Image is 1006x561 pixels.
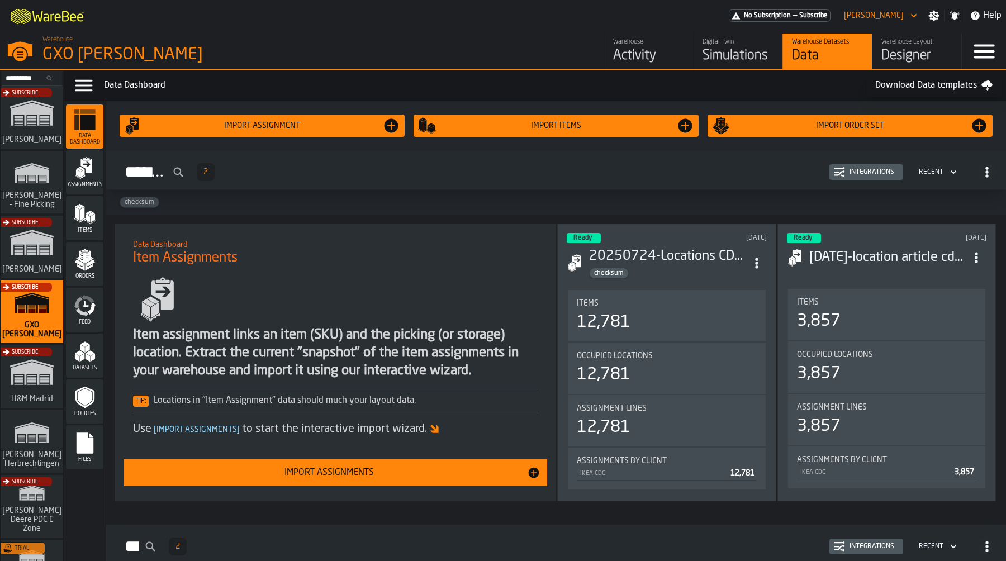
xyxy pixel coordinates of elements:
span: Files [66,457,103,463]
span: 3,857 [955,468,974,476]
span: — [793,12,797,20]
li: menu Items [66,196,103,241]
div: Locations in "Item Assignment" data should much your layout data. [133,394,538,407]
div: 12,781 [577,365,630,385]
div: ItemListCard-DashboardItemContainer [777,224,996,501]
label: button-toggle-Help [965,9,1006,22]
span: Policies [66,411,103,417]
div: 3,857 [797,416,841,436]
li: menu Feed [66,288,103,332]
div: 3,857 [797,311,841,331]
div: Activity [613,47,684,65]
div: Title [577,457,756,465]
span: Subscribe [12,479,38,485]
div: Import assignment [142,121,382,130]
a: Download Data templates [866,74,1002,97]
span: Occupied Locations [577,351,653,360]
div: stat-Occupied Locations [568,343,765,394]
a: link-to-/wh/i/1653e8cc-126b-480f-9c47-e01e76aa4a88/simulations [1,216,63,280]
div: stat-Items [568,290,765,341]
div: DropdownMenuValue-4 [914,165,959,179]
span: Trial [15,545,29,552]
div: Title [577,299,756,308]
div: status-3 2 [787,233,821,243]
div: stat-Assignment lines [568,395,765,446]
div: DropdownMenuValue-Patrick Blitz [839,9,919,22]
div: Item assignment links an item (SKU) and the picking (or storage) location. Extract the current "s... [133,326,538,380]
div: StatList-item-IKEA CDC [577,465,756,481]
div: stat-Assignment lines [788,394,985,445]
div: Designer [881,47,952,65]
div: DropdownMenuValue-4 [919,543,943,550]
div: Import Assignments [131,466,527,479]
div: stat-Assignments by Client [788,446,985,488]
li: menu Assignments [66,150,103,195]
div: Data [792,47,863,65]
span: Ready [573,235,592,241]
h3: 20250724-Locations CDC proglove.csv [589,248,746,265]
li: menu Datasets [66,334,103,378]
div: Title [577,351,756,360]
span: Assignments by Client [577,457,667,465]
span: Datasets [66,365,103,371]
span: No Subscription [744,12,791,20]
a: link-to-/wh/i/baca6aa3-d1fc-43c0-a604-2a1c9d5db74d/pricing/ [729,9,831,22]
div: Integrations [845,168,899,176]
div: Warehouse Datasets [792,38,863,46]
a: link-to-/wh/i/baca6aa3-d1fc-43c0-a604-2a1c9d5db74d/data [782,34,872,69]
a: link-to-/wh/i/baca6aa3-d1fc-43c0-a604-2a1c9d5db74d/designer [872,34,961,69]
div: Title [797,350,976,359]
span: 2 [175,543,180,550]
div: Warehouse Layout [881,38,952,46]
div: stat-Items [788,289,985,340]
button: button-Import assignment [120,115,405,137]
a: link-to-/wh/i/9d85c013-26f4-4c06-9c7d-6d35b33af13a/simulations [1,475,63,540]
div: Title [797,455,976,464]
span: Assignments [66,182,103,188]
label: button-toggle-Data Menu [68,74,99,97]
span: Subscribe [799,12,828,20]
span: checksum [590,269,628,277]
span: 12,781 [730,469,754,477]
div: Import Items [436,121,676,130]
span: Subscribe [12,90,38,96]
div: Updated: 8/26/2025, 12:53:05 PM Created: 7/24/2025, 12:30:47 PM [685,234,766,242]
span: Tip: [133,396,149,407]
a: link-to-/wh/i/f0a6b354-7883-413a-84ff-a65eb9c31f03/simulations [1,410,63,475]
div: ButtonLoadMore-Load More-Prev-First-Last [192,163,219,181]
h2: Sub Title [133,238,538,249]
div: DropdownMenuValue-4 [919,168,943,176]
button: button-Integrations [829,539,903,554]
button: button-Import Order Set [708,115,993,137]
div: GXO [PERSON_NAME] [42,45,344,65]
h3: [DATE]-location article cdc.csv [809,249,966,267]
span: Subscribe [12,349,38,355]
span: Help [983,9,1002,22]
span: Ready [794,235,812,241]
a: link-to-/wh/i/baca6aa3-d1fc-43c0-a604-2a1c9d5db74d/simulations [693,34,782,69]
span: Data Dashboard [66,133,103,145]
div: Import Order Set [730,121,970,130]
div: IKEA CDC [799,469,950,476]
div: Title [797,298,976,307]
span: Items [66,227,103,234]
a: link-to-/wh/i/0438fb8c-4a97-4a5b-bcc6-2889b6922db0/simulations [1,345,63,410]
div: IKEA CDC [579,470,725,477]
div: Warehouse [613,38,684,46]
li: menu Orders [66,242,103,287]
span: Warehouse [42,36,73,44]
span: Subscribe [12,284,38,291]
label: button-toggle-Notifications [945,10,965,21]
div: DropdownMenuValue-Patrick Blitz [844,11,904,20]
section: card-AssignmentDashboardCard [567,288,766,492]
section: card-AssignmentDashboardCard [787,287,986,491]
a: link-to-/wh/i/48cbecf7-1ea2-4bc9-a439-03d5b66e1a58/simulations [1,151,63,216]
span: Items [577,299,599,308]
div: stat-Assignments by Client [568,448,765,489]
span: 2 [203,168,208,176]
div: Title [577,404,756,413]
